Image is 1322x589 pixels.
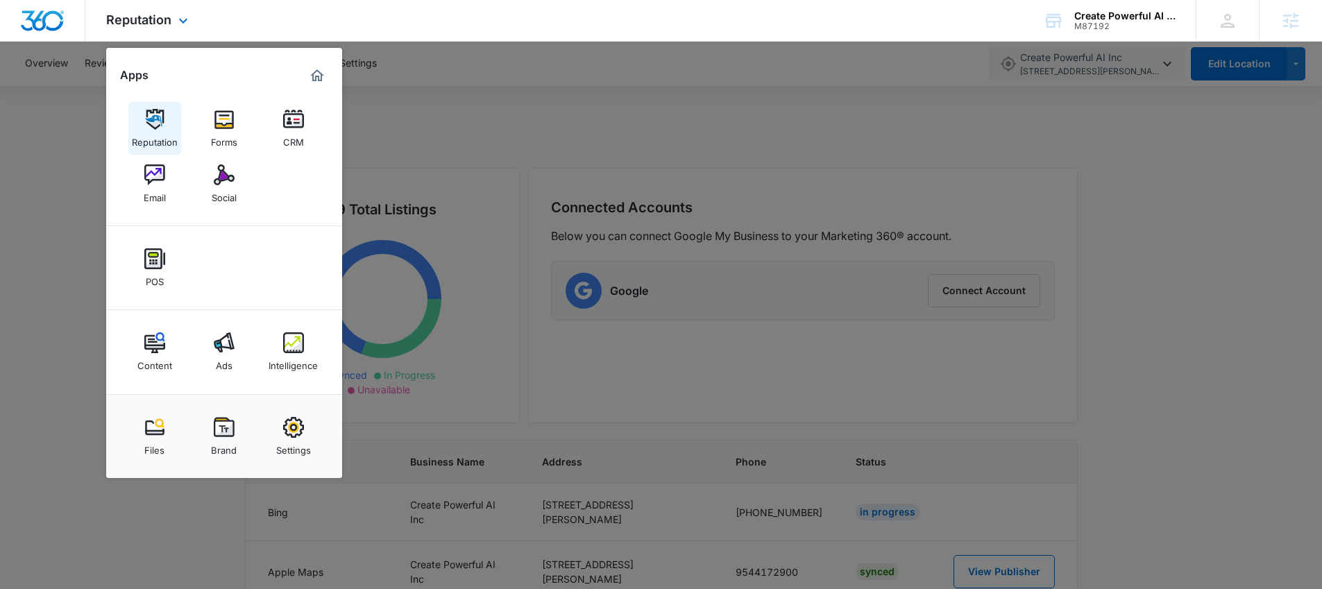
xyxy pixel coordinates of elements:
[306,65,328,87] a: Marketing 360® Dashboard
[138,80,149,92] img: tab_keywords_by_traffic_grey.svg
[137,353,172,371] div: Content
[22,22,33,33] img: logo_orange.svg
[146,269,164,287] div: POS
[267,410,320,463] a: Settings
[276,438,311,456] div: Settings
[269,353,318,371] div: Intelligence
[283,130,304,148] div: CRM
[144,185,166,203] div: Email
[128,241,181,294] a: POS
[106,12,171,27] span: Reputation
[37,80,49,92] img: tab_domain_overview_orange.svg
[128,157,181,210] a: Email
[128,325,181,378] a: Content
[1074,22,1176,31] div: account id
[267,102,320,155] a: CRM
[132,130,178,148] div: Reputation
[153,82,234,91] div: Keywords by Traffic
[39,22,68,33] div: v 4.0.25
[120,69,149,82] h2: Apps
[144,438,164,456] div: Files
[216,353,232,371] div: Ads
[211,130,237,148] div: Forms
[1074,10,1176,22] div: account name
[198,102,251,155] a: Forms
[198,157,251,210] a: Social
[212,185,237,203] div: Social
[267,325,320,378] a: Intelligence
[198,410,251,463] a: Brand
[36,36,153,47] div: Domain: [DOMAIN_NAME]
[211,438,237,456] div: Brand
[22,36,33,47] img: website_grey.svg
[128,102,181,155] a: Reputation
[128,410,181,463] a: Files
[198,325,251,378] a: Ads
[53,82,124,91] div: Domain Overview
